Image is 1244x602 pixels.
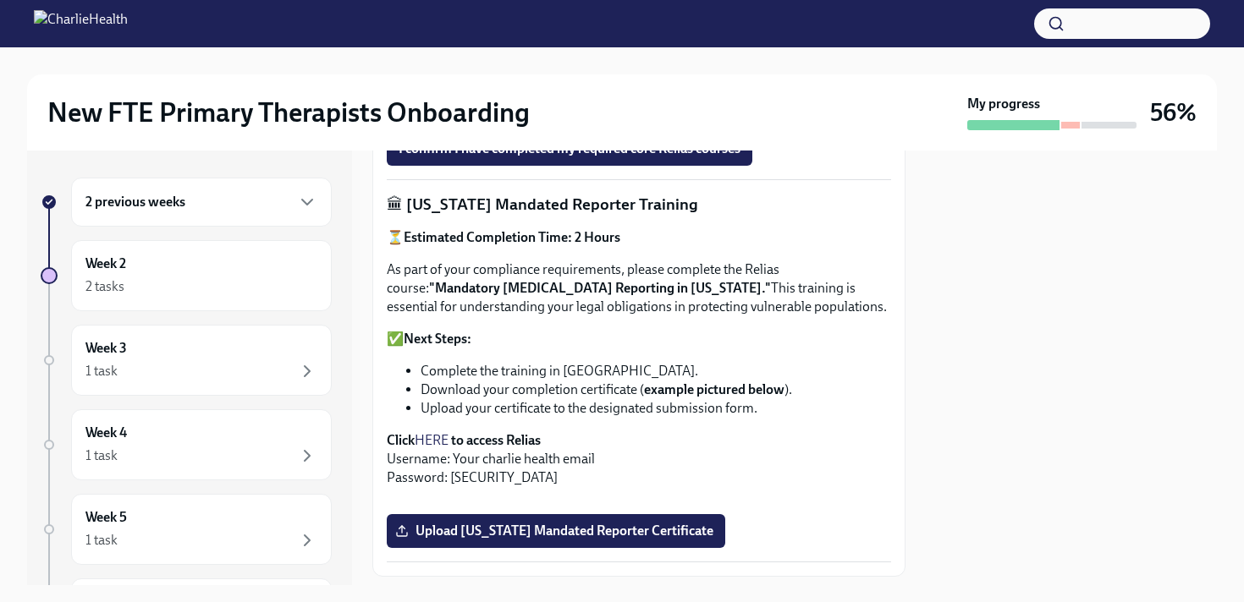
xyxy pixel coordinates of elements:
div: 1 task [85,446,118,465]
h6: 2 previous weeks [85,193,185,211]
li: Complete the training in [GEOGRAPHIC_DATA]. [421,362,891,380]
strong: Estimated Completion Time: 2 Hours [404,229,620,245]
div: 2 previous weeks [71,178,332,227]
label: Upload [US_STATE] Mandated Reporter Certificate [387,514,725,548]
a: Week 31 task [41,325,332,396]
div: 2 tasks [85,277,124,296]
h3: 56% [1150,97,1197,128]
strong: example pictured below [644,381,784,397]
p: ✅ [387,330,891,348]
strong: Click [387,432,415,448]
h6: Week 5 [85,508,127,527]
span: Upload [US_STATE] Mandated Reporter Certificate [399,523,713,539]
h2: New FTE Primary Therapists Onboarding [47,96,530,129]
a: Week 22 tasks [41,240,332,311]
h6: Week 3 [85,339,127,358]
p: Username: Your charlie health email Password: [SECURITY_DATA] [387,431,891,487]
img: CharlieHealth [34,10,128,37]
strong: "Mandatory [MEDICAL_DATA] Reporting in [US_STATE]." [429,280,771,296]
strong: to access Relias [451,432,541,448]
h6: Week 4 [85,424,127,442]
h6: Week 2 [85,254,126,273]
p: 🏛 [US_STATE] Mandated Reporter Training [387,194,891,216]
div: 1 task [85,362,118,380]
strong: My progress [967,95,1040,113]
a: Week 41 task [41,409,332,480]
li: Upload your certificate to the designated submission form. [421,399,891,418]
strong: Next Steps: [404,331,471,347]
a: HERE [415,432,449,448]
li: Download your completion certificate ( ). [421,380,891,399]
div: 1 task [85,531,118,550]
a: Week 51 task [41,494,332,565]
p: ⏳ [387,228,891,247]
p: As part of your compliance requirements, please complete the Relias course: This training is esse... [387,260,891,316]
